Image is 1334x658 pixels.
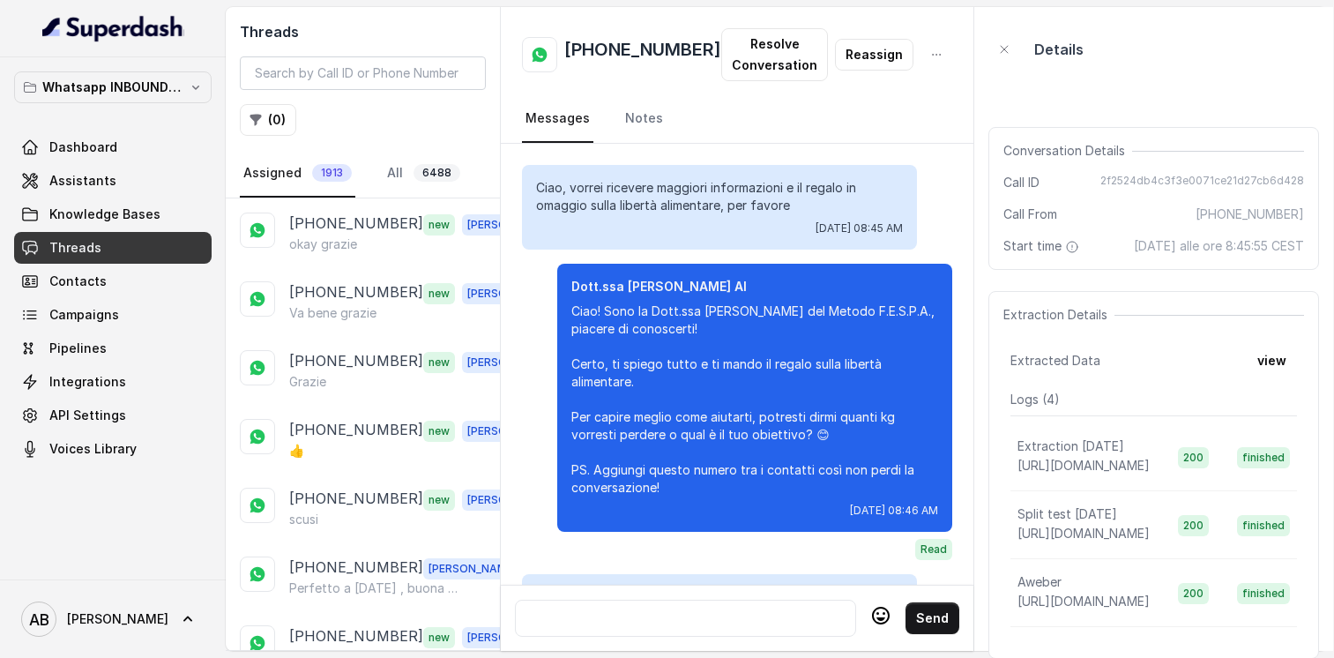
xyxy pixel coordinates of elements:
[42,77,183,98] p: Whatsapp INBOUND Workspace
[289,236,357,253] p: okay grazie
[522,95,593,143] a: Messages
[423,214,455,236] span: new
[1237,447,1290,468] span: finished
[312,164,352,182] span: 1913
[850,504,938,518] span: [DATE] 08:46 AM
[423,558,522,579] span: [PERSON_NAME]
[1003,306,1114,324] span: Extraction Details
[1017,437,1124,455] p: Extraction [DATE]
[622,95,667,143] a: Notes
[49,138,117,156] span: Dashboard
[240,21,486,42] h2: Threads
[423,490,455,511] span: new
[835,39,913,71] button: Reassign
[289,350,423,373] p: [PHONE_NUMBER]
[462,421,561,442] span: [PERSON_NAME]
[289,579,458,597] p: Perfetto a [DATE] , buona giornata
[42,14,184,42] img: light.svg
[240,104,296,136] button: (0)
[1010,352,1100,370] span: Extracted Data
[1034,39,1084,60] p: Details
[1237,515,1290,536] span: finished
[571,303,938,497] p: Ciao! Sono la Dott.ssa [PERSON_NAME] del Metodo F.E.S.P.A., piacere di conoscerti! Certo, ti spie...
[29,610,49,629] text: AB
[1003,206,1057,223] span: Call From
[289,419,423,442] p: [PHONE_NUMBER]
[49,340,107,357] span: Pipelines
[49,273,107,290] span: Contacts
[1134,237,1304,255] span: [DATE] alle ore 8:45:55 CEST
[289,511,318,528] p: scusi
[14,366,212,398] a: Integrations
[49,407,126,424] span: API Settings
[289,373,326,391] p: Grazie
[289,488,423,511] p: [PHONE_NUMBER]
[1178,447,1209,468] span: 200
[1003,237,1083,255] span: Start time
[1003,174,1040,191] span: Call ID
[905,602,959,634] button: Send
[240,150,486,198] nav: Tabs
[14,433,212,465] a: Voices Library
[14,198,212,230] a: Knowledge Bases
[414,164,460,182] span: 6488
[915,539,952,560] span: Read
[522,95,952,143] nav: Tabs
[1017,573,1062,591] p: Aweber
[1017,526,1150,541] span: [URL][DOMAIN_NAME]
[384,150,464,198] a: All6488
[1178,583,1209,604] span: 200
[289,304,376,322] p: Va bene grazie
[1247,345,1297,377] button: view
[289,281,423,304] p: [PHONE_NUMBER]
[289,625,423,648] p: [PHONE_NUMBER]
[571,278,938,295] p: Dott.ssa [PERSON_NAME] AI
[240,150,355,198] a: Assigned1913
[462,352,561,373] span: [PERSON_NAME]
[462,627,561,648] span: [PERSON_NAME]
[14,131,212,163] a: Dashboard
[1178,515,1209,536] span: 200
[1017,458,1150,473] span: [URL][DOMAIN_NAME]
[1196,206,1304,223] span: [PHONE_NUMBER]
[1017,594,1150,609] span: [URL][DOMAIN_NAME]
[14,71,212,103] button: Whatsapp INBOUND Workspace
[14,333,212,364] a: Pipelines
[564,37,721,72] h2: [PHONE_NUMBER]
[462,214,561,236] span: [PERSON_NAME]
[14,299,212,331] a: Campaigns
[423,627,455,648] span: new
[721,28,828,81] button: Resolve Conversation
[536,179,903,214] p: Ciao, vorrei ricevere maggiori informazioni e il regalo in omaggio sulla libertà alimentare, per ...
[1017,505,1117,523] p: Split test [DATE]
[1010,391,1297,408] p: Logs ( 4 )
[423,352,455,373] span: new
[1100,174,1304,191] span: 2f2524db4c3f3e0071ce21d27cb6d428
[14,400,212,431] a: API Settings
[14,232,212,264] a: Threads
[816,221,903,236] span: [DATE] 08:45 AM
[14,165,212,197] a: Assistants
[14,594,212,644] a: [PERSON_NAME]
[49,239,101,257] span: Threads
[1003,142,1132,160] span: Conversation Details
[462,283,561,304] span: [PERSON_NAME]
[49,172,116,190] span: Assistants
[289,213,423,236] p: [PHONE_NUMBER]
[462,490,561,511] span: [PERSON_NAME]
[49,440,137,458] span: Voices Library
[49,206,160,223] span: Knowledge Bases
[1237,583,1290,604] span: finished
[49,373,126,391] span: Integrations
[289,442,304,460] p: 👍
[49,306,119,324] span: Campaigns
[67,610,168,628] span: [PERSON_NAME]
[423,421,455,442] span: new
[240,56,486,90] input: Search by Call ID or Phone Number
[289,557,423,579] p: [PHONE_NUMBER]
[423,283,455,304] span: new
[14,265,212,297] a: Contacts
